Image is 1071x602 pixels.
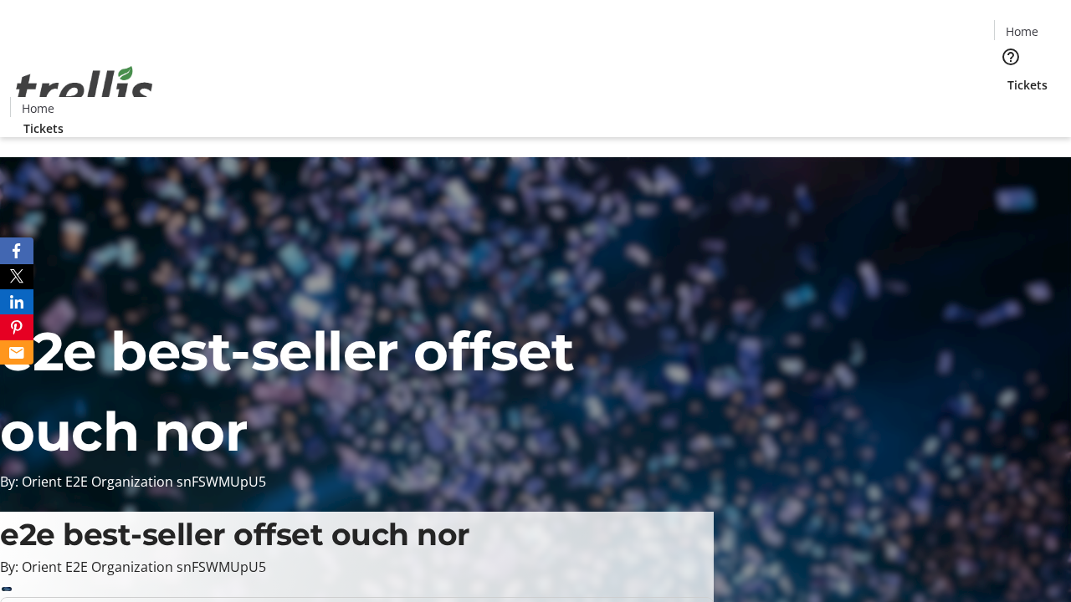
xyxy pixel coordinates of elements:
[994,76,1061,94] a: Tickets
[10,48,159,131] img: Orient E2E Organization snFSWMUpU5's Logo
[10,120,77,137] a: Tickets
[23,120,64,137] span: Tickets
[22,99,54,117] span: Home
[1007,76,1048,94] span: Tickets
[11,99,64,117] a: Home
[994,94,1027,127] button: Cart
[995,23,1048,40] a: Home
[1006,23,1038,40] span: Home
[994,40,1027,74] button: Help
